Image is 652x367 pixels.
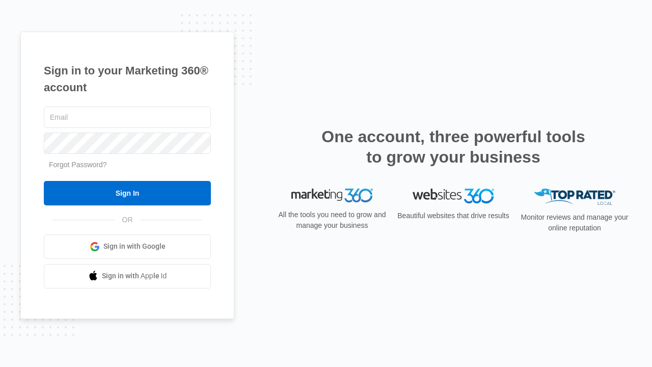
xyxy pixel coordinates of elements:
[49,161,107,169] a: Forgot Password?
[102,271,167,281] span: Sign in with Apple Id
[275,209,389,231] p: All the tools you need to grow and manage your business
[44,181,211,205] input: Sign In
[44,62,211,96] h1: Sign in to your Marketing 360® account
[103,241,166,252] span: Sign in with Google
[115,215,140,225] span: OR
[44,264,211,289] a: Sign in with Apple Id
[44,234,211,259] a: Sign in with Google
[518,212,632,233] p: Monitor reviews and manage your online reputation
[44,107,211,128] input: Email
[396,211,510,221] p: Beautiful websites that drive results
[413,189,494,203] img: Websites 360
[318,126,588,167] h2: One account, three powerful tools to grow your business
[534,189,615,205] img: Top Rated Local
[291,189,373,203] img: Marketing 360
